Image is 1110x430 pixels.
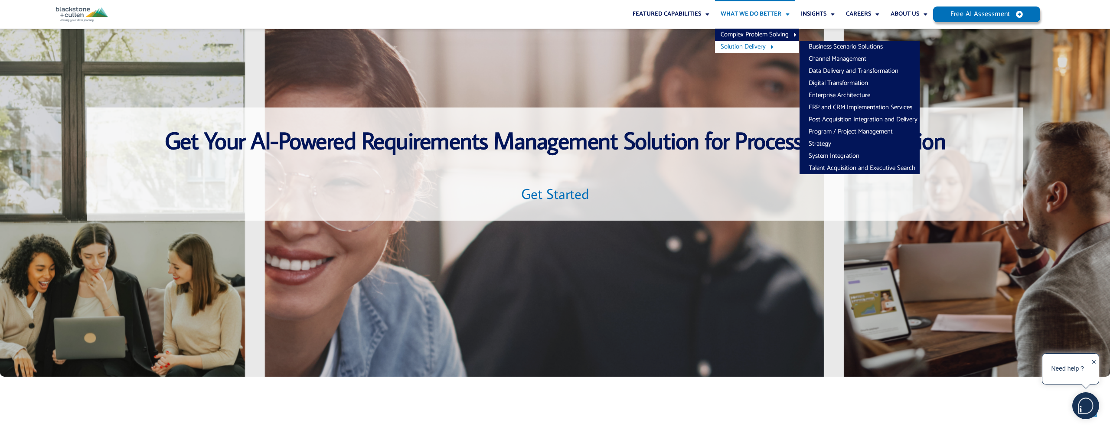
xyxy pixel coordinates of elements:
[800,53,920,65] a: Channel Management
[800,138,920,150] a: Strategy
[715,29,799,53] ul: What We Do Better
[800,126,920,138] a: Program / Project Management
[800,41,920,53] a: Business Scenario Solutions
[800,114,920,126] a: Post Acquisition Integration and Delivery
[1044,355,1091,383] div: Need help ?
[800,65,920,77] a: Data Delivery and Transformation
[104,185,1006,203] h2: Get Started
[800,89,920,101] a: Enterprise Architecture
[800,77,920,89] a: Digital Transformation
[950,11,1010,18] span: Free AI Assessment
[104,125,1006,156] h2: Get Your AI-Powered Requirements Management Solution for Process Transformation
[800,101,920,114] a: ERP and CRM Implementation Services
[715,41,799,53] a: Solution Delivery
[800,150,920,162] a: System Integration
[800,41,920,174] ul: Solution Delivery
[933,7,1041,22] a: Free AI Assessment
[1091,356,1097,383] div: ✕
[1073,393,1099,419] img: users%2F5SSOSaKfQqXq3cFEnIZRYMEs4ra2%2Fmedia%2Fimages%2F-Bulle%20blanche%20sans%20fond%20%2B%20ma...
[715,29,799,41] a: Complex Problem Solving
[800,162,920,174] a: Talent Acquisition and Executive Search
